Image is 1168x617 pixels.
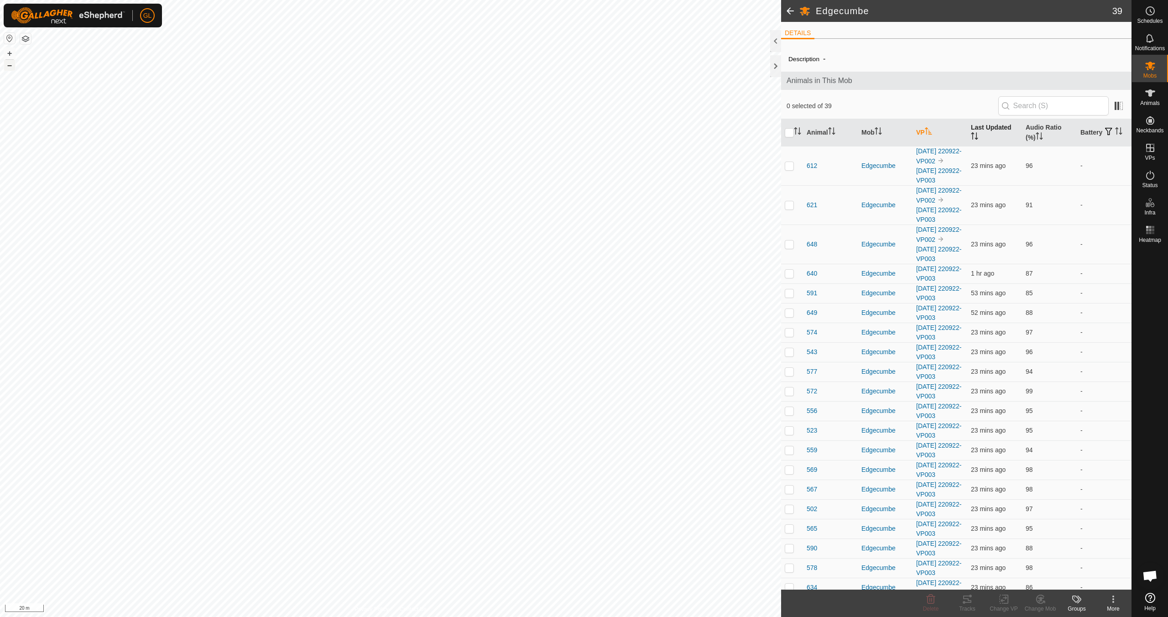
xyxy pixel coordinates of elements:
[861,269,909,278] div: Edgecumbe
[787,101,998,111] span: 0 selected of 39
[1095,605,1131,613] div: More
[1077,119,1131,146] th: Battery
[1077,342,1131,362] td: -
[1026,201,1033,209] span: 91
[971,407,1006,414] span: 2 Oct 2025, 9:36 am
[1077,225,1131,264] td: -
[1036,134,1043,141] p-sorticon: Activate to sort
[916,363,961,380] a: [DATE] 220922-VP003
[949,605,985,613] div: Tracks
[1137,562,1164,590] div: Open chat
[1140,100,1160,106] span: Animals
[971,446,1006,454] span: 2 Oct 2025, 9:36 am
[971,134,978,141] p-sorticon: Activate to sort
[971,466,1006,473] span: 2 Oct 2025, 9:36 am
[916,383,961,400] a: [DATE] 220922-VP003
[971,564,1006,571] span: 2 Oct 2025, 9:36 am
[923,606,939,612] span: Delete
[916,442,961,459] a: [DATE] 220922-VP003
[916,285,961,302] a: [DATE] 220922-VP003
[1077,480,1131,499] td: -
[1026,486,1033,493] span: 98
[1026,525,1033,532] span: 95
[1132,589,1168,615] a: Help
[1026,348,1033,356] span: 96
[807,544,817,553] span: 590
[1145,155,1155,161] span: VPs
[807,240,817,249] span: 648
[807,465,817,475] span: 569
[1077,519,1131,539] td: -
[861,240,909,249] div: Edgecumbe
[971,584,1006,591] span: 2 Oct 2025, 9:36 am
[1077,460,1131,480] td: -
[971,201,1006,209] span: 2 Oct 2025, 9:37 am
[916,265,961,282] a: [DATE] 220922-VP003
[916,422,961,439] a: [DATE] 220922-VP003
[937,235,944,243] img: to
[985,605,1022,613] div: Change VP
[1115,129,1122,136] p-sorticon: Activate to sort
[861,426,909,435] div: Edgecumbe
[861,347,909,357] div: Edgecumbe
[861,288,909,298] div: Edgecumbe
[861,406,909,416] div: Edgecumbe
[1112,4,1122,18] span: 39
[807,200,817,210] span: 621
[916,344,961,361] a: [DATE] 220922-VP003
[355,605,389,613] a: Privacy Policy
[828,129,835,136] p-sorticon: Activate to sort
[1077,539,1131,558] td: -
[861,504,909,514] div: Edgecumbe
[916,226,961,243] a: [DATE] 220922-VP002
[916,501,961,518] a: [DATE] 220922-VP003
[807,426,817,435] span: 523
[1077,323,1131,342] td: -
[1026,584,1033,591] span: 86
[807,308,817,318] span: 649
[1077,362,1131,382] td: -
[1026,270,1033,277] span: 87
[971,427,1006,434] span: 2 Oct 2025, 9:36 am
[861,367,909,376] div: Edgecumbe
[1026,407,1033,414] span: 95
[1142,183,1158,188] span: Status
[807,445,817,455] span: 559
[861,465,909,475] div: Edgecumbe
[1077,303,1131,323] td: -
[971,368,1006,375] span: 2 Oct 2025, 9:36 am
[861,200,909,210] div: Edgecumbe
[916,187,961,204] a: [DATE] 220922-VP002
[787,75,1126,86] span: Animals in This Mob
[916,461,961,478] a: [DATE] 220922-VP003
[971,162,1006,169] span: 2 Oct 2025, 9:37 am
[1026,368,1033,375] span: 94
[1026,564,1033,571] span: 98
[1077,185,1131,225] td: -
[1143,73,1157,78] span: Mobs
[1022,605,1058,613] div: Change Mob
[1026,329,1033,336] span: 97
[916,540,961,557] a: [DATE] 220922-VP003
[1077,499,1131,519] td: -
[861,485,909,494] div: Edgecumbe
[1077,382,1131,401] td: -
[861,524,909,533] div: Edgecumbe
[916,579,961,596] a: [DATE] 220922-VP003
[11,7,125,24] img: Gallagher Logo
[1077,264,1131,283] td: -
[971,505,1006,512] span: 2 Oct 2025, 9:36 am
[861,563,909,573] div: Edgecumbe
[1026,427,1033,434] span: 95
[1077,401,1131,421] td: -
[1077,440,1131,460] td: -
[971,387,1006,395] span: 2 Oct 2025, 9:36 am
[807,367,817,376] span: 577
[912,119,967,146] th: VP
[971,241,1006,248] span: 2 Oct 2025, 9:37 am
[916,167,961,184] a: [DATE] 220922-VP003
[807,524,817,533] span: 565
[971,309,1006,316] span: 2 Oct 2025, 9:07 am
[1026,387,1033,395] span: 99
[861,328,909,337] div: Edgecumbe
